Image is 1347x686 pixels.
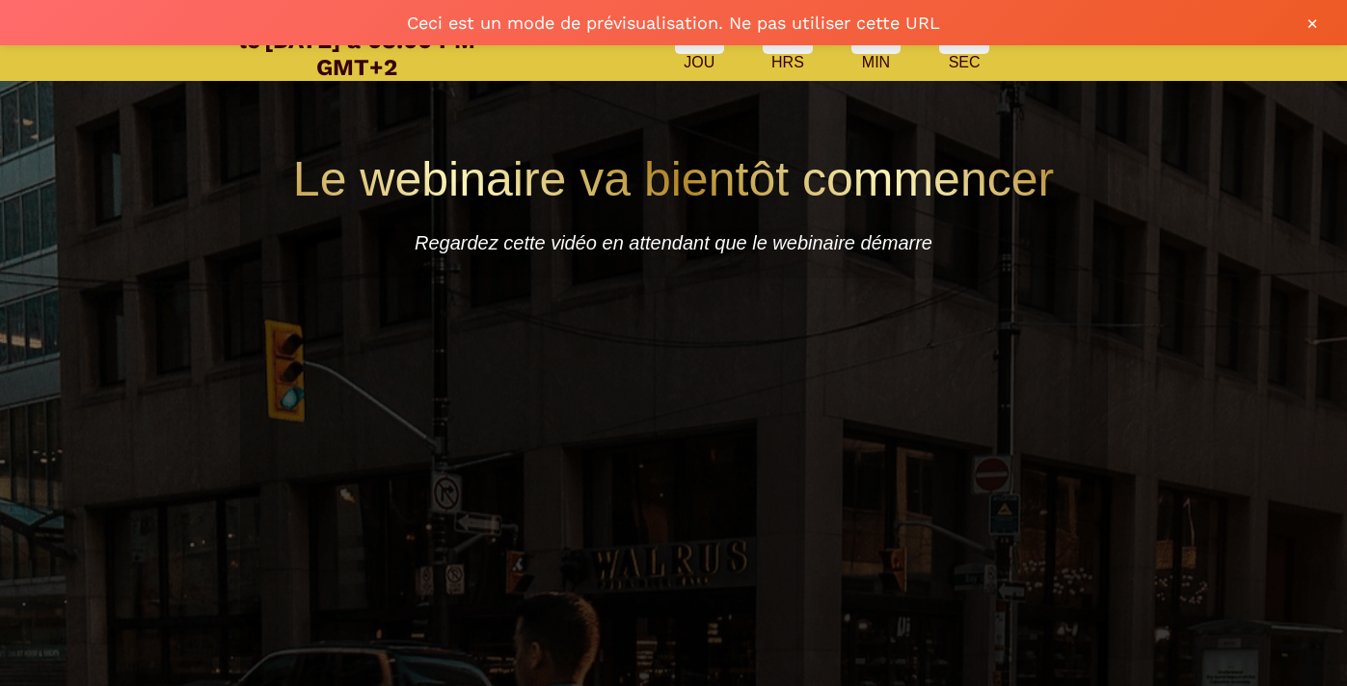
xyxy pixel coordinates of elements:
[763,54,813,71] div: HRS
[675,54,725,71] div: JOU
[1297,8,1328,39] button: ×
[415,232,932,254] i: Regardez cette vidéo en attendant que le webinaire démarre
[279,141,1069,218] h2: Le webinaire va bientôt commencer
[939,54,989,71] div: SEC
[264,27,475,81] span: [DATE] à 08:00 PM GMT+2
[19,13,1328,33] span: Ceci est un mode de prévisualisation. Ne pas utiliser cette URL
[851,54,902,71] div: MIN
